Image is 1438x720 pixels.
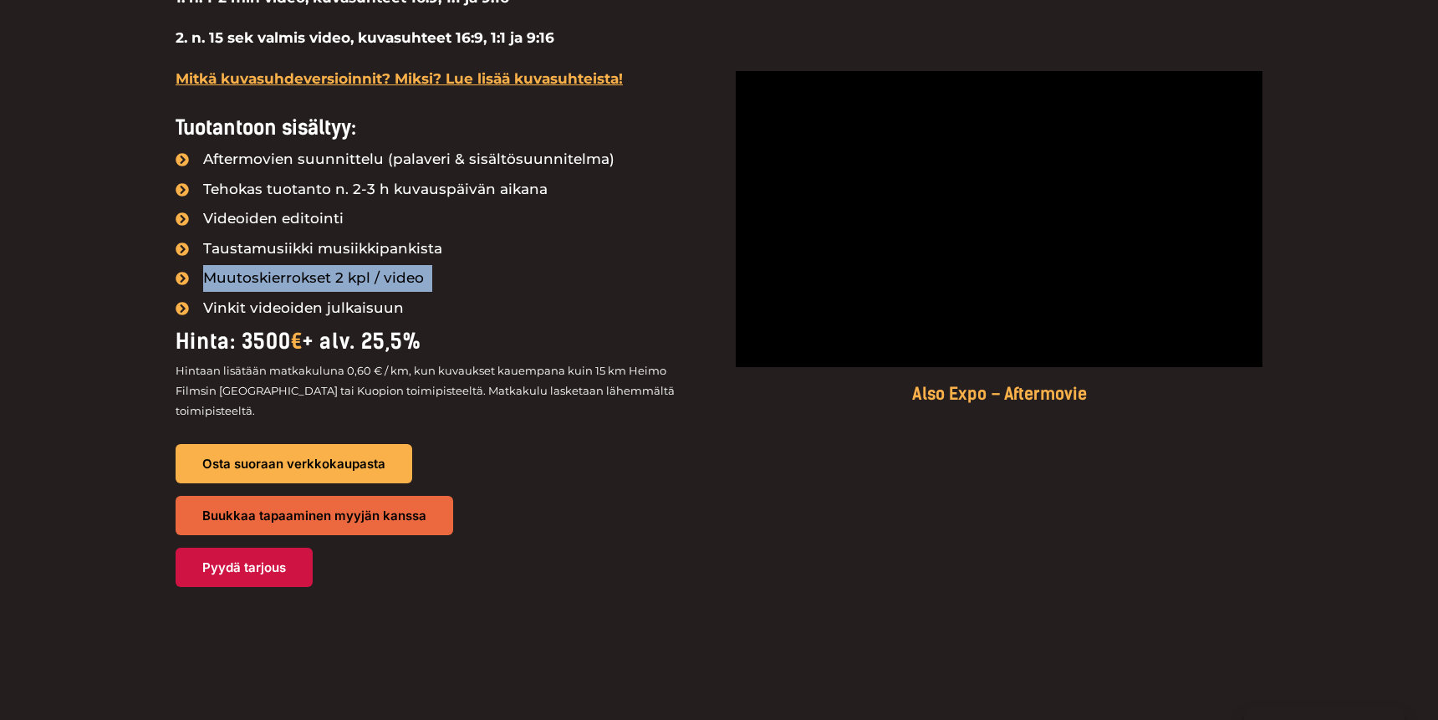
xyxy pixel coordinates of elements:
[202,509,426,522] span: Buukkaa tapaaminen myyjän kanssa
[199,146,614,173] span: Aftermovien suunnittelu (palaveri & sisältösuunnitelma)
[202,457,385,470] span: Osta suoraan verkkokaupasta
[199,265,424,292] span: Muutoskierrokset 2 kpl / video
[202,561,286,574] span: Pyydä tarjous
[176,496,453,535] a: Buukkaa tapaaminen myyjän kanssa
[736,384,1262,404] h5: Also Expo – Aftermovie
[176,70,623,87] a: Mitkä kuvasuhdeversioinnit? Miksi? Lue lisää kuvasuhteista!
[199,236,442,263] span: Taustamusiikki musiikkipankista
[176,116,702,140] h4: Tuotantoon sisältyy:
[176,444,412,483] a: Osta suoraan verkkokaupasta
[291,329,303,354] span: €
[176,360,702,421] p: Hintaan lisätään matkakuluna 0,60 € / km, kun kuvaukset kauempana kuin 15 km Heimo Filmsin [GEOGR...
[199,295,404,322] span: Vinkit videoiden julkaisuun
[199,206,344,232] span: Videoiden editointi
[736,71,1262,367] iframe: vimeo-videosoitin
[176,322,702,360] div: Hinta: 3500 + alv. 25,5%
[199,176,548,203] span: Tehokas tuotanto n. 2-3 h kuvauspäivän aikana
[176,548,313,587] a: Pyydä tarjous
[176,29,554,46] strong: 2. n. 15 sek valmis video, kuvasuhteet 16:9, 1:1 ja 9:16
